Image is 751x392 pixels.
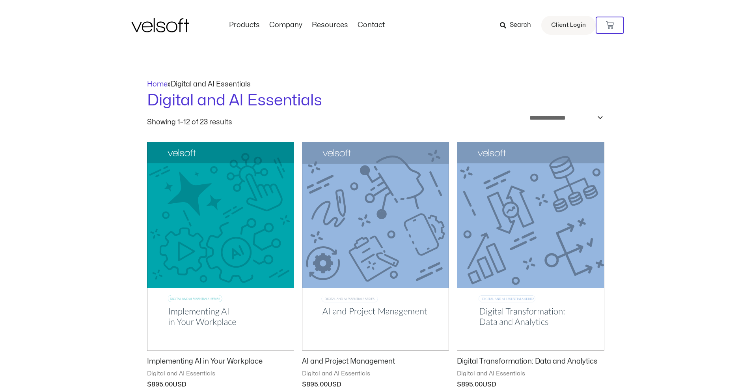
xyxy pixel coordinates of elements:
p: Showing 1–12 of 23 results [147,119,232,126]
a: CompanyMenu Toggle [265,21,307,30]
bdi: 895.00 [147,381,173,388]
span: Digital and AI Essentials [302,370,449,378]
span: Digital and AI Essentials [457,370,604,378]
span: » [147,81,251,88]
bdi: 895.00 [457,381,483,388]
h2: AI and Project Management [302,357,449,366]
h1: Digital and AI Essentials [147,90,604,112]
a: Search [500,19,537,32]
select: Shop order [524,112,604,124]
a: ResourcesMenu Toggle [307,21,353,30]
img: Implementing AI in Your Workplace [147,142,294,351]
img: AI and Project Management [302,142,449,351]
a: AI and Project Management [302,357,449,369]
span: Client Login [551,20,586,30]
a: Client Login [541,16,596,35]
bdi: 895.00 [302,381,328,388]
img: Velsoft Training Materials [131,18,189,32]
span: Search [510,20,531,30]
nav: Menu [224,21,389,30]
a: Implementing AI in Your Workplace [147,357,294,369]
span: Digital and AI Essentials [147,370,294,378]
a: ProductsMenu Toggle [224,21,265,30]
span: $ [147,381,151,388]
span: $ [457,381,461,388]
a: Home [147,81,168,88]
span: $ [302,381,306,388]
a: ContactMenu Toggle [353,21,389,30]
h2: Digital Transformation: Data and Analytics [457,357,604,366]
h2: Implementing AI in Your Workplace [147,357,294,366]
a: Digital Transformation: Data and Analytics [457,357,604,369]
span: Digital and AI Essentials [171,81,251,88]
img: Digital Transformation: Data and Analytics [457,142,604,351]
